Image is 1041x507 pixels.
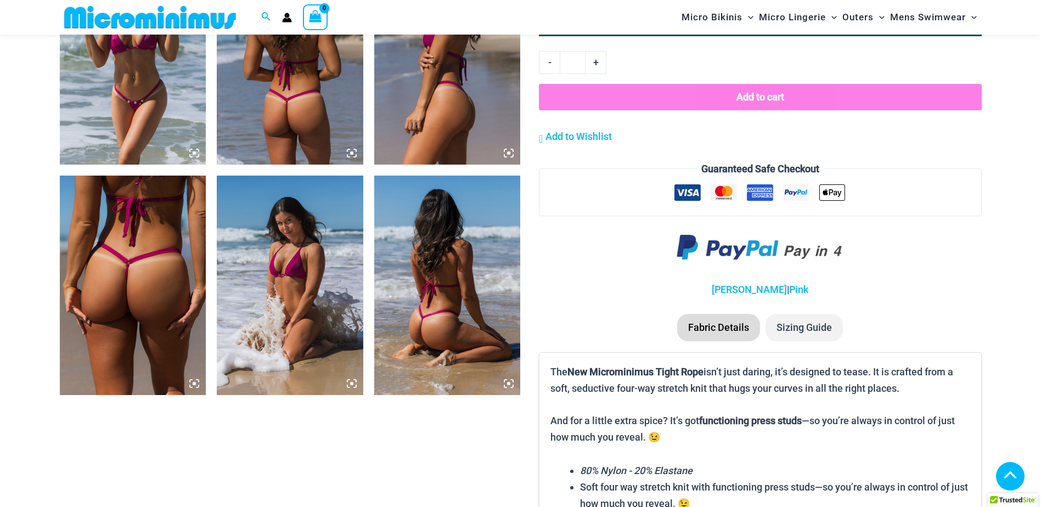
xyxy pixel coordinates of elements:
a: Account icon link [282,13,292,22]
span: Menu Toggle [874,3,885,31]
b: New Microminimus Tight Rope [567,366,704,378]
a: + [586,51,606,74]
a: Add to Wishlist [539,128,612,145]
a: View Shopping Cart, empty [303,4,328,30]
p: | [539,281,981,298]
span: Micro Lingerie [759,3,826,31]
li: Sizing Guide [766,314,843,341]
span: Mens Swimwear [890,3,966,31]
li: Fabric Details [677,314,760,341]
span: Micro Bikinis [682,3,742,31]
a: Search icon link [261,10,271,24]
b: functioning press studs [699,415,802,426]
img: Tight Rope Pink 319 Top 4212 Micro [374,176,521,395]
a: [PERSON_NAME] [712,284,787,295]
span: Menu Toggle [826,3,837,31]
a: Micro LingerieMenu ToggleMenu Toggle [756,3,840,31]
legend: Guaranteed Safe Checkout [697,161,824,177]
input: Product quantity [560,51,586,74]
img: Tight Rope Pink 319 4212 Micro [60,176,206,395]
span: Add to Wishlist [545,131,612,142]
a: Pink [789,284,808,295]
img: Tight Rope Pink 319 Top 4212 Micro [217,176,363,395]
span: Menu Toggle [966,3,977,31]
img: MM SHOP LOGO FLAT [60,5,240,30]
a: OutersMenu ToggleMenu Toggle [840,3,887,31]
em: 80% Nylon - 20% Elastane [580,465,693,476]
a: Mens SwimwearMenu ToggleMenu Toggle [887,3,980,31]
span: Menu Toggle [742,3,753,31]
nav: Site Navigation [677,2,982,33]
a: Micro BikinisMenu ToggleMenu Toggle [679,3,756,31]
p: The isn’t just daring, it’s designed to tease. It is crafted from a soft, seductive four-way stre... [550,364,970,446]
span: Outers [842,3,874,31]
button: Add to cart [539,84,981,110]
a: - [539,51,560,74]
